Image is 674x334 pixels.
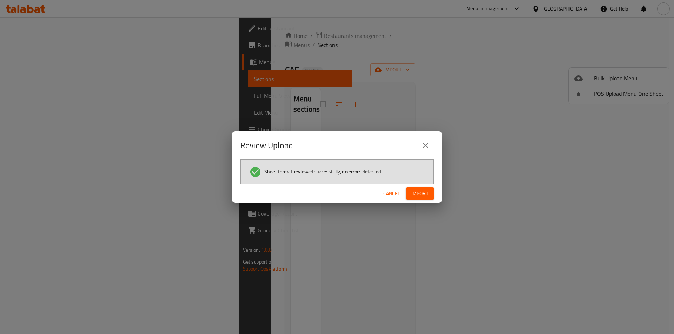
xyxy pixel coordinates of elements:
[381,187,403,200] button: Cancel
[240,140,293,151] h2: Review Upload
[264,168,382,175] span: Sheet format reviewed successfully, no errors detected.
[383,189,400,198] span: Cancel
[417,137,434,154] button: close
[406,187,434,200] button: Import
[411,189,428,198] span: Import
